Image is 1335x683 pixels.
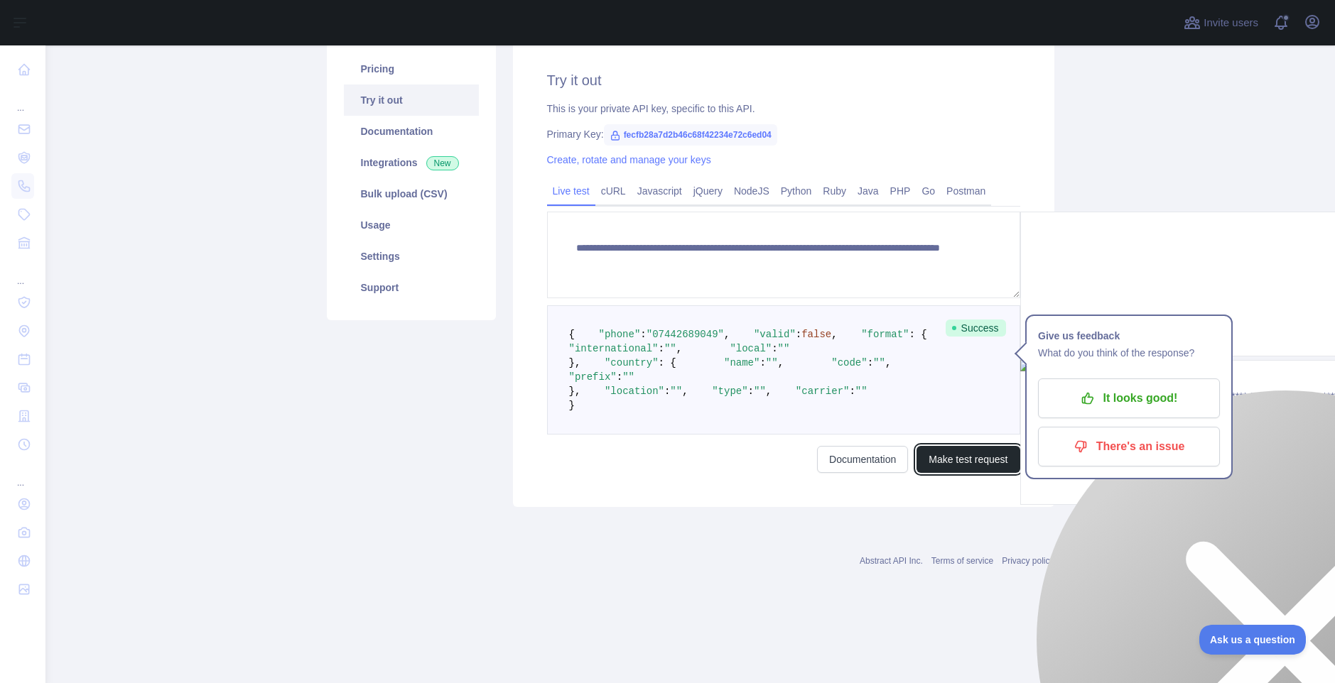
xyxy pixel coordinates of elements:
[11,258,34,287] div: ...
[860,556,923,566] a: Abstract API Inc.
[605,386,664,397] span: "location"
[344,178,479,209] a: Bulk upload (CSV)
[344,53,479,84] a: Pricing
[772,343,777,354] span: :
[1199,625,1307,655] iframe: Toggle Customer Support
[766,357,778,368] span: ""
[712,386,747,397] span: "type"
[344,241,479,272] a: Settings
[754,386,766,397] span: ""
[775,180,818,202] a: Python
[569,371,617,383] span: "prefix"
[344,147,479,178] a: Integrations New
[916,180,941,202] a: Go
[659,343,664,354] span: :
[11,460,34,488] div: ...
[796,386,850,397] span: "carrier"
[909,329,926,340] span: : {
[885,357,891,368] span: ,
[778,343,790,354] span: ""
[647,329,724,340] span: "07442689049"
[632,180,688,202] a: Javascript
[748,386,754,397] span: :
[724,329,730,340] span: ,
[1038,427,1220,466] button: There's an issue
[426,156,459,170] span: New
[569,343,659,354] span: "international"
[1204,15,1258,31] span: Invite users
[664,343,676,354] span: ""
[622,371,634,383] span: ""
[831,357,867,368] span: "code"
[344,84,479,116] a: Try it out
[852,180,885,202] a: Java
[941,180,991,202] a: Postman
[917,446,1020,473] button: Make test request
[617,371,622,383] span: :
[760,357,765,368] span: :
[640,329,646,340] span: :
[885,180,917,202] a: PHP
[730,343,772,354] span: "local"
[754,329,796,340] span: "valid"
[344,209,479,241] a: Usage
[849,386,855,397] span: :
[344,116,479,147] a: Documentation
[728,180,775,202] a: NodeJS
[547,127,1020,141] div: Primary Key:
[599,329,641,340] span: "phone"
[801,329,831,340] span: false
[873,357,885,368] span: ""
[1038,327,1220,344] h1: Give us feedback
[946,319,1006,337] span: Success
[1049,435,1209,459] p: There's an issue
[569,329,575,340] span: {
[604,124,777,146] span: fecfb28a7d2b46c68f42234e72c6ed04
[1038,344,1220,361] p: What do you think of the response?
[670,386,682,397] span: ""
[861,329,909,340] span: "format"
[547,102,1020,116] div: This is your private API key, specific to this API.
[868,357,873,368] span: :
[547,180,595,202] a: Live test
[831,329,837,340] span: ,
[569,357,581,368] span: },
[547,70,1020,90] h2: Try it out
[344,272,479,303] a: Support
[676,343,682,354] span: ,
[931,556,993,566] a: Terms of service
[1038,378,1220,418] button: It looks good!
[659,357,676,368] span: : {
[855,386,868,397] span: ""
[688,180,728,202] a: jQuery
[664,386,670,397] span: :
[569,386,581,397] span: },
[817,180,852,202] a: Ruby
[778,357,784,368] span: ,
[766,386,772,397] span: ,
[11,85,34,114] div: ...
[1049,386,1209,410] p: It looks good!
[796,329,801,340] span: :
[682,386,688,397] span: ,
[724,357,760,368] span: "name"
[605,357,659,368] span: "country"
[1181,11,1261,34] button: Invite users
[547,154,711,165] a: Create, rotate and manage your keys
[817,446,908,473] a: Documentation
[595,180,632,202] a: cURL
[569,400,575,411] span: }
[1002,556,1054,566] a: Privacy policy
